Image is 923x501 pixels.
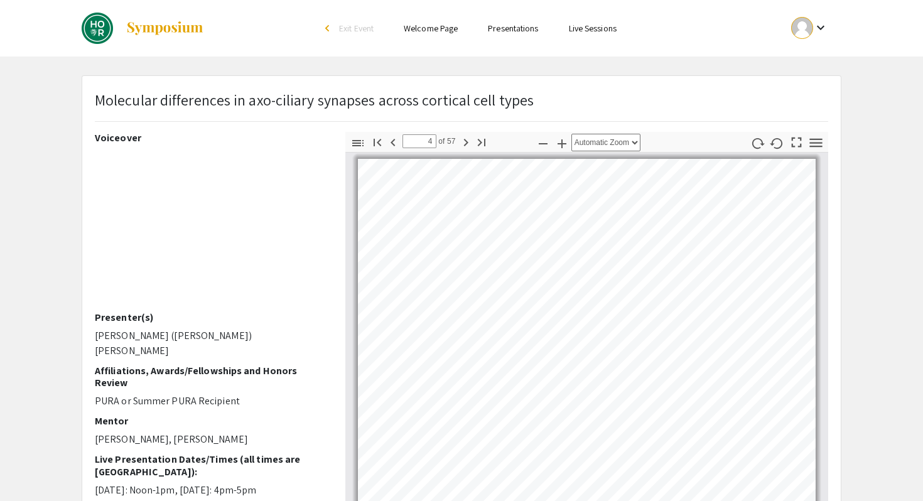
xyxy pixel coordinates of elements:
input: Page [402,134,436,148]
button: Expand account dropdown [778,14,841,42]
p: [PERSON_NAME] ([PERSON_NAME]) [PERSON_NAME] [95,328,327,358]
img: DREAMS Spring 2025 [82,13,113,44]
button: Switch to Presentation Mode [786,132,807,150]
mat-icon: Expand account dropdown [813,20,828,35]
h2: Mentor [95,415,327,427]
button: Go to First Page [367,132,388,151]
button: Go to Last Page [471,132,492,151]
a: Live Sessions [569,23,617,34]
span: Molecular differences in axo-ciliary synapses across cortical cell types [95,90,534,110]
a: DREAMS Spring 2025 [82,13,204,44]
p: PURA or Summer PURA Recipient [95,394,327,409]
iframe: Chat [9,444,53,492]
button: Next Page [455,132,477,151]
a: Welcome Page [404,23,458,34]
button: Rotate Counterclockwise [767,134,788,152]
span: Exit Event [339,23,374,34]
h2: Affiliations, Awards/Fellowships and Honors Review [95,365,327,389]
select: Zoom [571,134,640,151]
iframe: Jenny Zeng DREAMS 2025 Reflection Video [95,149,327,311]
img: Symposium by ForagerOne [126,21,204,36]
h2: Presenter(s) [95,311,327,323]
button: Rotate Clockwise [747,134,769,152]
button: Tools [806,134,827,152]
p: [DATE]: Noon-1pm, [DATE]: 4pm-5pm [95,483,327,498]
h2: Voiceover [95,132,327,144]
button: Zoom In [551,134,573,152]
button: Previous Page [382,132,404,151]
span: of 57 [436,134,456,148]
p: [PERSON_NAME], [PERSON_NAME] [95,432,327,447]
h2: Live Presentation Dates/Times (all times are [GEOGRAPHIC_DATA]): [95,453,327,477]
div: arrow_back_ios [325,24,333,32]
button: Toggle Sidebar [347,134,369,152]
a: Presentations [488,23,538,34]
button: Zoom Out [532,134,554,152]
